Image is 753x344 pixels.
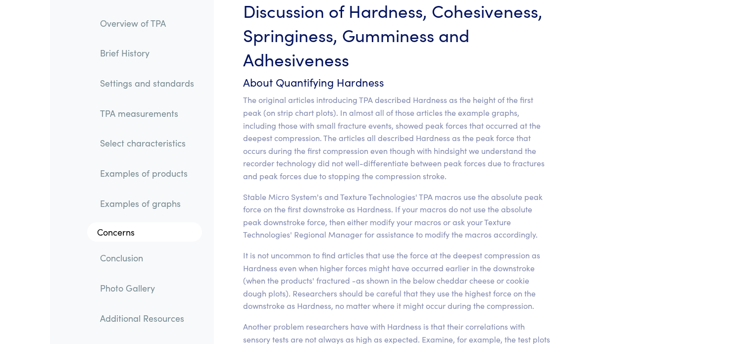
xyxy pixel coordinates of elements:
a: Concerns [87,222,202,242]
a: Conclusion [92,247,202,270]
a: Additional Resources [92,307,202,330]
a: TPA measurements [92,102,202,125]
a: Examples of graphs [92,192,202,215]
a: Brief History [92,42,202,65]
p: Stable Micro System's and Texture Technologies' TPA macros use the absolute peak force on the fir... [243,191,552,241]
a: Overview of TPA [92,12,202,35]
a: Photo Gallery [92,277,202,299]
a: Examples of products [92,162,202,185]
a: Select characteristics [92,132,202,155]
a: Settings and standards [92,72,202,95]
h6: About Quantifying Hardness [243,75,552,90]
p: The original articles introducing TPA described Hardness as the height of the first peak (on stri... [243,94,552,182]
p: It is not uncommon to find articles that use the force at the deepest compression as Hardness eve... [243,249,552,312]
